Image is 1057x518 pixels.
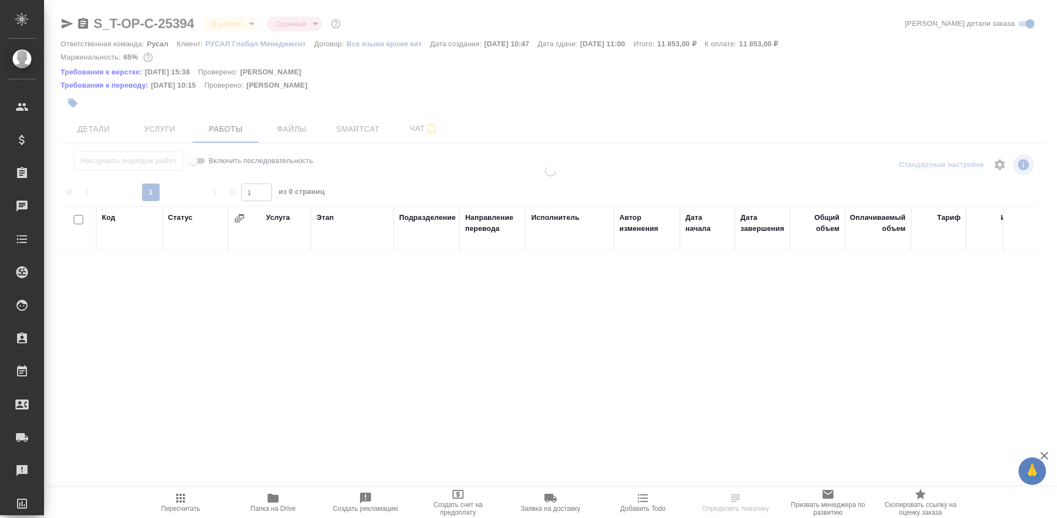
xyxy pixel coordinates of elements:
[1001,212,1021,223] div: Итого
[531,212,580,223] div: Исполнитель
[266,212,290,223] div: Услуга
[685,212,729,234] div: Дата начала
[796,212,840,234] div: Общий объем
[740,212,784,234] div: Дата завершения
[850,212,906,234] div: Оплачиваемый объем
[465,212,520,234] div: Направление перевода
[399,212,456,223] div: Подразделение
[102,212,115,223] div: Код
[1018,457,1046,485] button: 🙏
[234,213,245,224] button: Сгруппировать
[1023,460,1042,483] span: 🙏
[168,212,193,223] div: Статус
[937,212,961,223] div: Тариф
[317,212,334,223] div: Этап
[619,212,674,234] div: Автор изменения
